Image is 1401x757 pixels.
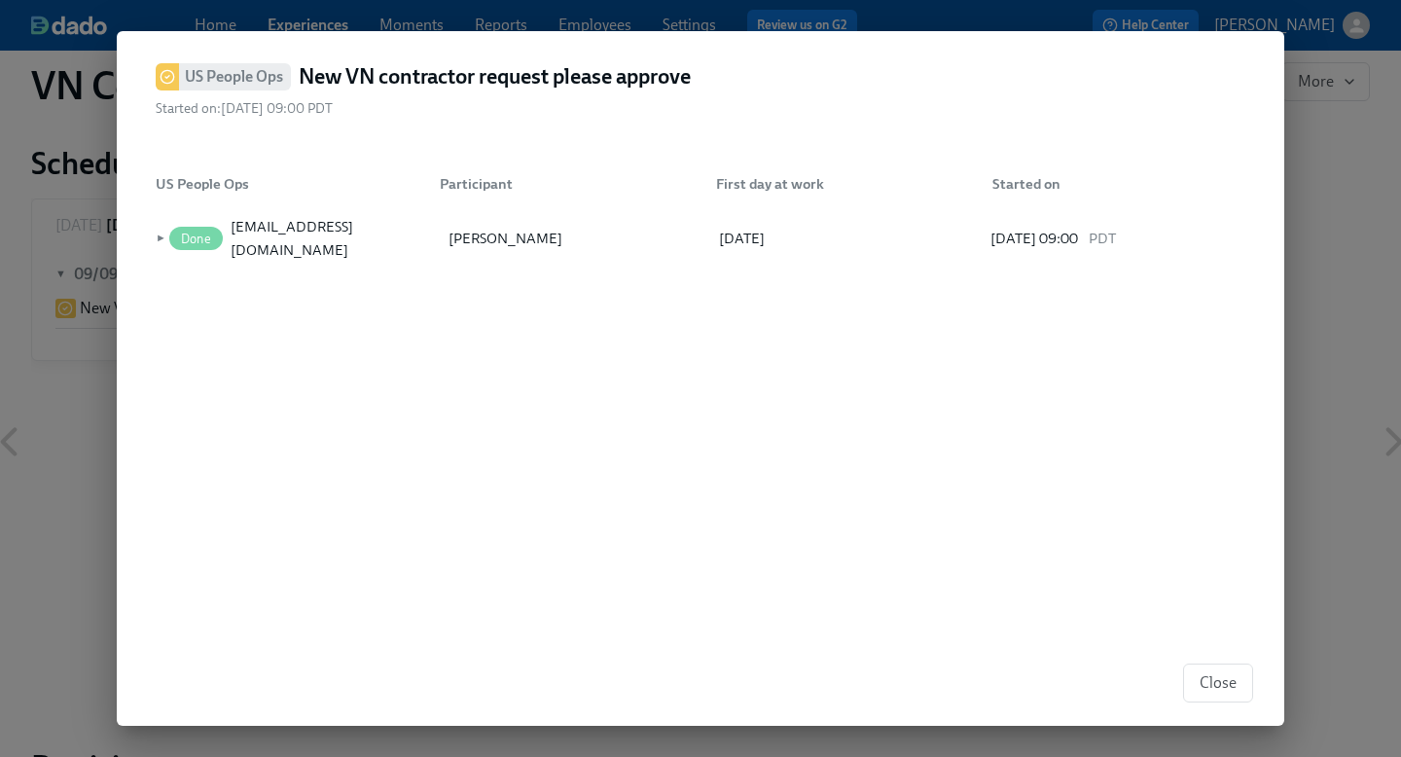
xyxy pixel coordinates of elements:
[977,164,1253,203] div: Started on
[990,227,1246,250] div: [DATE] 09:00
[985,172,1253,196] div: Started on
[231,215,415,262] div: [EMAIL_ADDRESS][DOMAIN_NAME]
[148,172,424,196] div: US People Ops
[432,172,700,196] div: Participant
[708,172,977,196] div: First day at work
[156,99,333,118] span: Started on: [DATE] 09:00 PDT
[700,164,977,203] div: First day at work
[1183,664,1253,703] button: Close
[169,232,223,246] span: Done
[299,62,691,91] h4: New VN contractor request please approve
[152,228,165,249] span: ►
[1086,227,1116,250] span: PDT
[445,227,708,250] div: [PERSON_NAME]
[185,64,283,89] h6: US People Ops
[148,164,424,203] div: US People Ops
[1200,673,1237,693] span: Close
[424,164,700,203] div: Participant
[715,227,979,250] div: [DATE]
